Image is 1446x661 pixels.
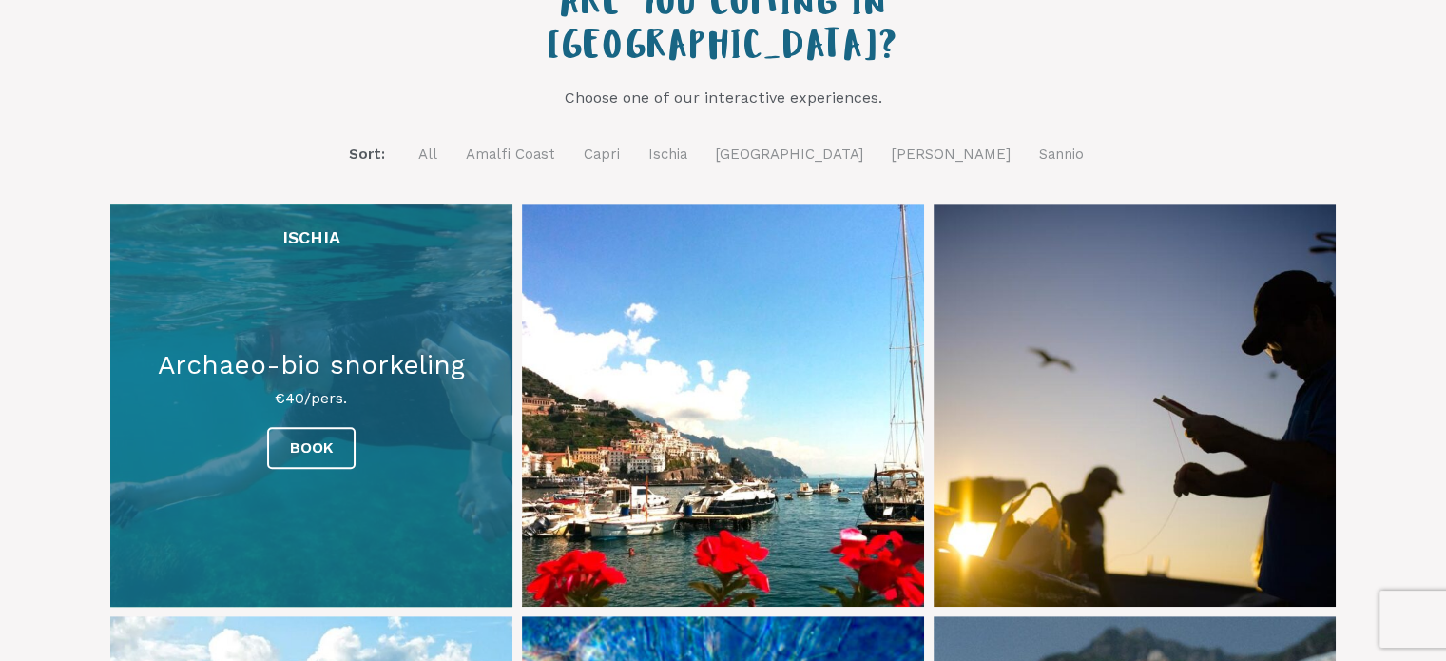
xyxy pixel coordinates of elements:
[648,143,687,166] a: Ischia
[584,143,620,166] a: Capri
[892,143,1011,166] a: [PERSON_NAME]
[1039,143,1084,166] a: Sannio
[716,143,863,166] a: [GEOGRAPHIC_DATA]
[349,146,385,163] span: Sort:
[418,143,437,166] a: All
[466,143,555,166] a: Amalfi Coast
[453,87,994,109] p: Choose one of our interactive experiences.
